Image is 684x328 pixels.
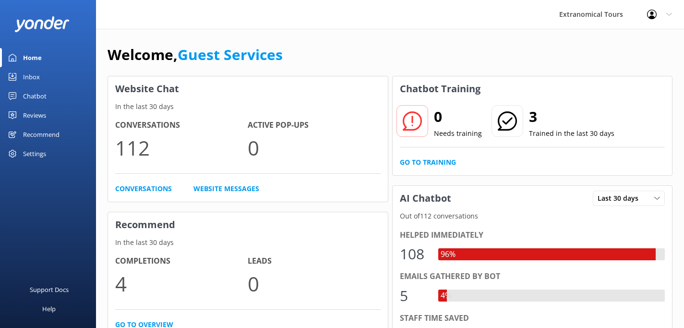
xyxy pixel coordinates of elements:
[393,211,672,221] p: Out of 112 conversations
[393,186,458,211] h3: AI Chatbot
[393,76,488,101] h3: Chatbot Training
[115,255,248,267] h4: Completions
[108,101,388,112] p: In the last 30 days
[434,105,482,128] h2: 0
[434,128,482,139] p: Needs training
[598,193,644,204] span: Last 30 days
[400,312,665,325] div: Staff time saved
[248,132,380,164] p: 0
[108,76,388,101] h3: Website Chat
[108,43,283,66] h1: Welcome,
[115,267,248,300] p: 4
[115,132,248,164] p: 112
[529,128,614,139] p: Trained in the last 30 days
[108,237,388,248] p: In the last 30 days
[438,248,458,261] div: 96%
[193,183,259,194] a: Website Messages
[178,45,283,64] a: Guest Services
[23,106,46,125] div: Reviews
[23,67,40,86] div: Inbox
[248,255,380,267] h4: Leads
[14,16,70,32] img: yonder-white-logo.png
[115,119,248,132] h4: Conversations
[23,144,46,163] div: Settings
[248,267,380,300] p: 0
[400,157,456,168] a: Go to Training
[42,299,56,318] div: Help
[400,229,665,242] div: Helped immediately
[438,290,454,302] div: 4%
[400,270,665,283] div: Emails gathered by bot
[30,280,69,299] div: Support Docs
[248,119,380,132] h4: Active Pop-ups
[23,48,42,67] div: Home
[400,243,429,266] div: 108
[115,183,172,194] a: Conversations
[529,105,614,128] h2: 3
[23,86,47,106] div: Chatbot
[400,284,429,307] div: 5
[108,212,388,237] h3: Recommend
[23,125,60,144] div: Recommend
